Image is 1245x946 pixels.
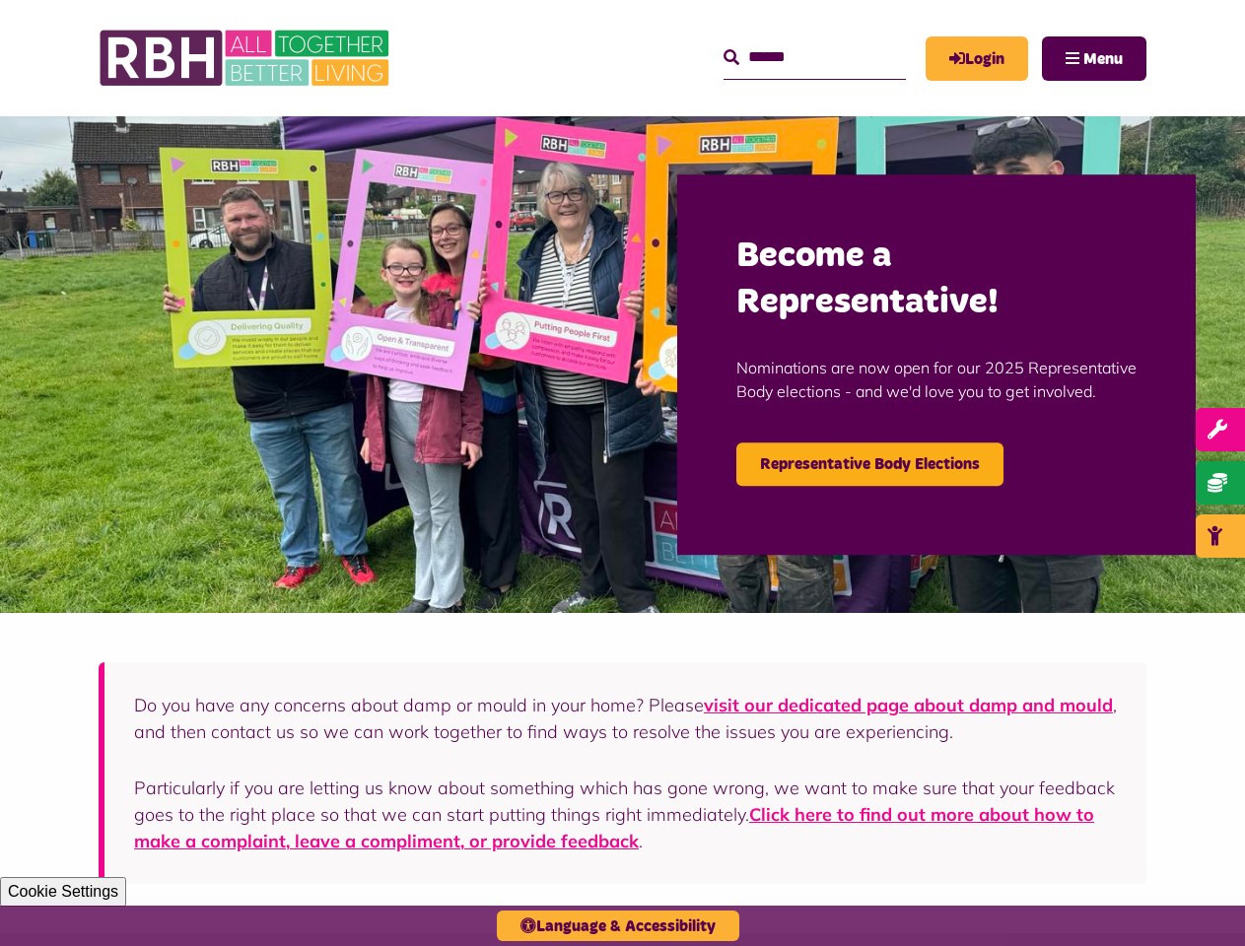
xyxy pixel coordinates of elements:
a: MyRBH [926,36,1028,81]
p: Particularly if you are letting us know about something which has gone wrong, we want to make sur... [134,775,1117,854]
p: Nominations are now open for our 2025 Representative Body elections - and we'd love you to get in... [736,326,1137,433]
img: RBH [99,20,394,97]
button: Navigation [1042,36,1146,81]
span: Menu [1083,51,1123,67]
a: visit our dedicated page about damp and mould [704,694,1113,716]
button: Language & Accessibility [497,911,739,941]
h2: Become a Representative! [736,234,1137,326]
a: Representative Body Elections [736,442,1003,486]
p: Do you have any concerns about damp or mould in your home? Please , and then contact us so we can... [134,692,1117,745]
